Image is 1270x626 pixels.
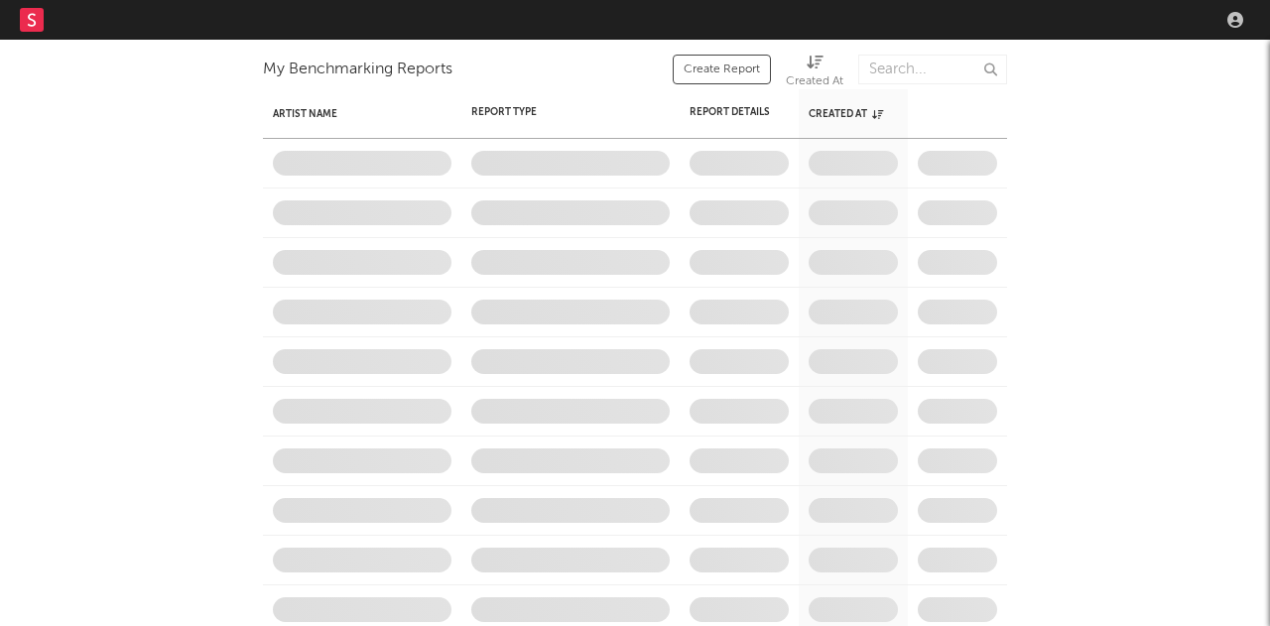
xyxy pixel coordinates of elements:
[673,55,771,84] a: Create Report
[786,69,843,93] div: Created At
[809,92,883,135] div: Created At
[690,92,770,131] div: Report Details
[273,92,337,135] div: Artist Name
[263,50,452,89] div: My Benchmarking Reports
[786,50,843,97] div: Created At
[858,55,1007,84] input: Search...
[471,92,537,131] div: Report Type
